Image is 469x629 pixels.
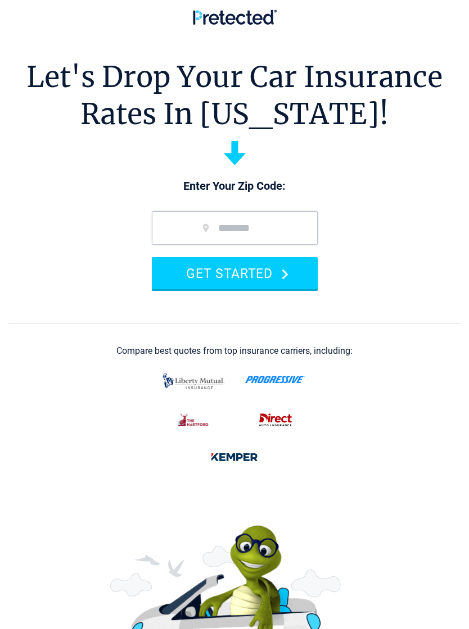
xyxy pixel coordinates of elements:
[116,346,353,356] div: Compare best quotes from top insurance carriers, including:
[160,368,228,395] img: liberty
[172,408,216,432] img: thehartford
[141,179,329,194] p: Enter Your Zip Code:
[152,257,318,289] button: GET STARTED
[152,211,318,245] input: zip code
[26,59,443,133] h1: Let's Drop Your Car Insurance Rates In [US_STATE]!
[253,408,298,432] img: direct
[245,376,305,384] img: progressive
[205,445,264,469] img: kemper
[193,10,277,25] img: Pretected Logo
